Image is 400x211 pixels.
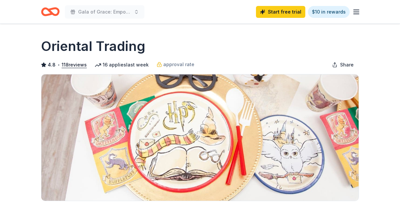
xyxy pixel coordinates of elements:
[327,58,359,71] button: Share
[157,61,194,68] a: approval rate
[65,5,144,19] button: Gala of Grace: Empowering Futures for El Porvenir
[163,61,194,68] span: approval rate
[256,6,305,18] a: Start free trial
[58,62,60,67] span: •
[95,61,149,69] div: 16 applies last week
[48,61,56,69] span: 4.8
[41,37,145,56] h1: Oriental Trading
[340,61,354,69] span: Share
[78,8,131,16] span: Gala of Grace: Empowering Futures for El Porvenir
[308,6,350,18] a: $10 in rewards
[62,61,87,69] button: 118reviews
[41,4,60,20] a: Home
[41,74,359,201] img: Image for Oriental Trading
